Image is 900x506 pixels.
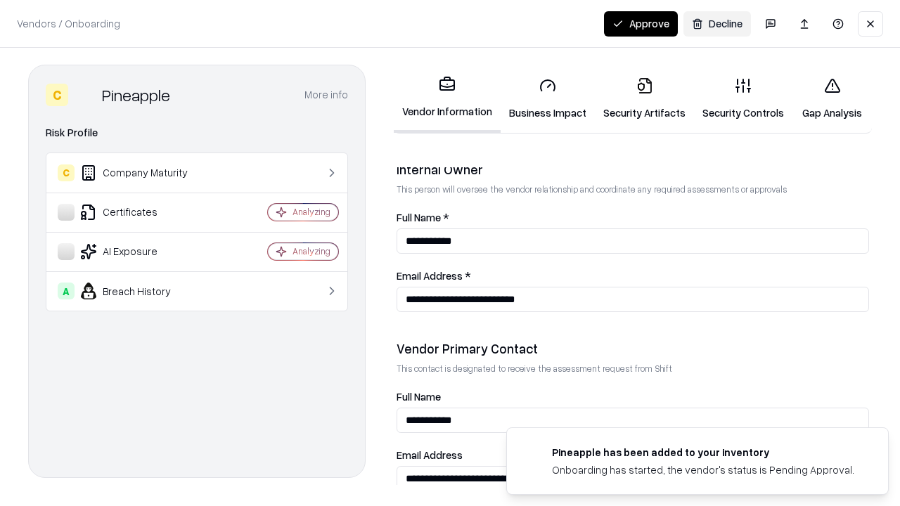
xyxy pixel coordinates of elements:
[683,11,751,37] button: Decline
[46,84,68,106] div: C
[74,84,96,106] img: Pineapple
[604,11,678,37] button: Approve
[46,124,348,141] div: Risk Profile
[792,66,872,131] a: Gap Analysis
[58,164,75,181] div: C
[58,283,226,299] div: Breach History
[17,16,120,31] p: Vendors / Onboarding
[552,445,854,460] div: Pineapple has been added to your inventory
[397,363,869,375] p: This contact is designated to receive the assessment request from Shift
[58,164,226,181] div: Company Maturity
[397,340,869,357] div: Vendor Primary Contact
[552,462,854,477] div: Onboarding has started, the vendor's status is Pending Approval.
[292,245,330,257] div: Analyzing
[694,66,792,131] a: Security Controls
[397,161,869,178] div: Internal Owner
[397,450,869,460] label: Email Address
[304,82,348,108] button: More info
[524,445,541,462] img: pineappleenergy.com
[595,66,694,131] a: Security Artifacts
[397,212,869,223] label: Full Name *
[397,391,869,402] label: Full Name
[58,243,226,260] div: AI Exposure
[397,271,869,281] label: Email Address *
[102,84,170,106] div: Pineapple
[58,204,226,221] div: Certificates
[501,66,595,131] a: Business Impact
[397,183,869,195] p: This person will oversee the vendor relationship and coordinate any required assessments or appro...
[394,65,501,133] a: Vendor Information
[58,283,75,299] div: A
[292,206,330,218] div: Analyzing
